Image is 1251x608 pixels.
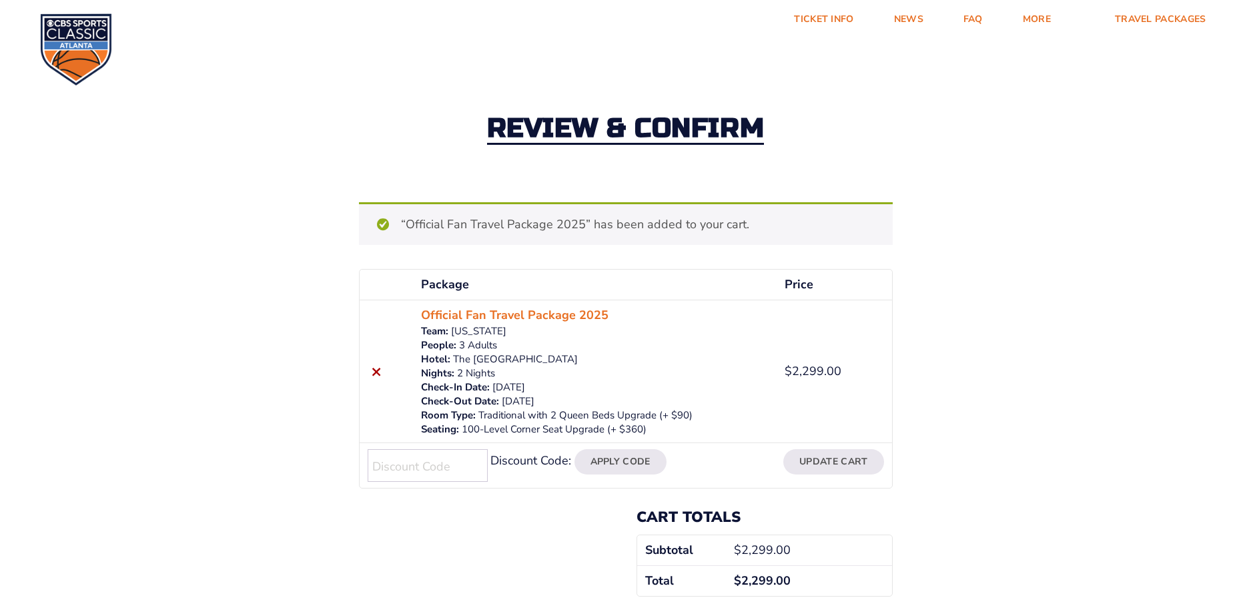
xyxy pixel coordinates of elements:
a: Official Fan Travel Package 2025 [421,306,608,324]
dt: Nights: [421,366,454,380]
p: 3 Adults [421,338,769,352]
button: Apply Code [574,449,667,475]
label: Discount Code: [490,452,571,469]
span: $ [785,363,792,379]
p: [US_STATE] [421,324,769,338]
p: The [GEOGRAPHIC_DATA] [421,352,769,366]
p: Traditional with 2 Queen Beds Upgrade (+ $90) [421,408,769,422]
button: Update cart [783,449,883,475]
div: “Official Fan Travel Package 2025” has been added to your cart. [359,202,893,245]
img: CBS Sports Classic [40,13,112,85]
dt: Hotel: [421,352,450,366]
h2: Cart totals [637,509,893,526]
th: Price [777,270,891,300]
input: Discount Code [368,449,488,482]
dt: Seating: [421,422,459,436]
p: [DATE] [421,380,769,394]
th: Package [413,270,777,300]
dt: Check-Out Date: [421,394,499,408]
dt: Team: [421,324,448,338]
th: Subtotal [637,535,727,565]
dt: Check-In Date: [421,380,490,394]
bdi: 2,299.00 [785,363,841,379]
p: 100-Level Corner Seat Upgrade (+ $360) [421,422,769,436]
dt: People: [421,338,456,352]
dt: Room Type: [421,408,476,422]
h2: Review & Confirm [487,115,765,145]
span: $ [734,573,741,589]
bdi: 2,299.00 [734,573,791,589]
p: 2 Nights [421,366,769,380]
bdi: 2,299.00 [734,542,791,558]
span: $ [734,542,741,558]
a: Remove this item [368,362,386,380]
p: [DATE] [421,394,769,408]
th: Total [637,565,727,596]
